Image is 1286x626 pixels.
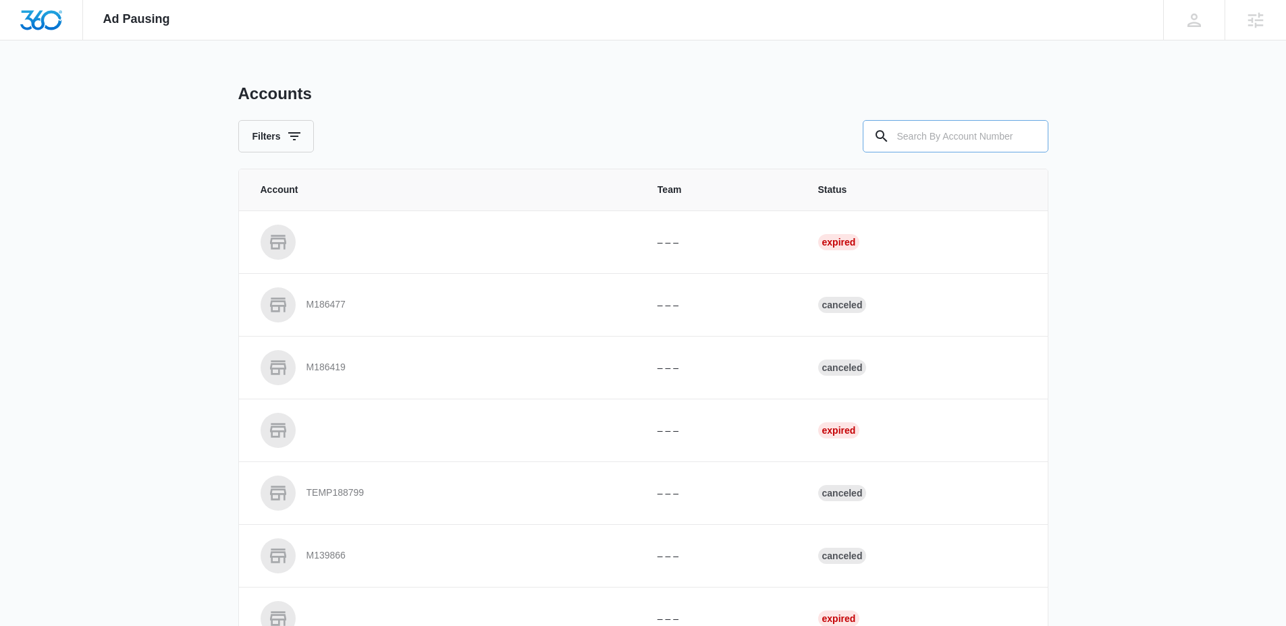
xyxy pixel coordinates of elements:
[658,612,786,626] p: – – –
[306,298,346,312] p: M186477
[863,120,1048,152] input: Search By Account Number
[306,486,365,500] p: TEMP188799
[103,12,170,26] span: Ad Pausing
[658,183,786,197] span: Team
[658,235,786,250] p: – – –
[818,234,860,250] div: Expired
[818,183,1026,197] span: Status
[261,183,625,197] span: Account
[238,120,314,152] button: Filters
[658,424,786,438] p: – – –
[306,361,346,374] p: M186419
[658,486,786,501] p: – – –
[818,422,860,438] div: Expired
[818,297,867,313] div: Canceled
[238,84,312,104] h1: Accounts
[261,287,625,322] a: M186477
[818,485,867,501] div: Canceled
[818,548,867,564] div: Canceled
[261,538,625,573] a: M139866
[658,361,786,375] p: – – –
[658,549,786,563] p: – – –
[261,350,625,385] a: M186419
[306,549,346,563] p: M139866
[261,476,625,511] a: TEMP188799
[658,298,786,312] p: – – –
[818,360,867,376] div: Canceled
